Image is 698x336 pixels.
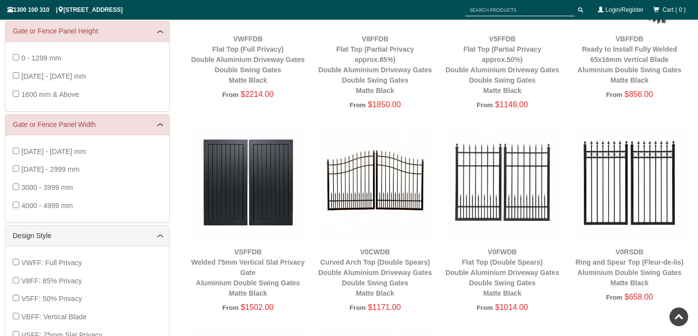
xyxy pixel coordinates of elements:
a: V0FWDBFlat Top (Double Spears)Double Aluminium Driveway GatesDouble Swing GatesMatte Black [445,248,559,297]
span: VBFF: Vertical Blade [21,313,87,321]
span: V5FF: 50% Privacy [21,295,82,303]
span: $2214.00 [241,90,274,98]
a: V5FFDBFlat Top (Partial Privacy approx.50%)Double Aluminium Driveway GatesDouble Swing GatesMatte... [445,35,559,94]
a: Gate or Fence Panel Height [13,26,162,36]
span: From [477,304,493,311]
span: From [222,91,238,98]
span: $1171.00 [368,303,401,311]
span: [DATE] - [DATE] mm [21,148,86,155]
img: V0FWDB - Flat Top (Double Spears) - Double Aluminium Driveway Gates - Double Swing Gates - Matte ... [444,123,561,241]
span: 0 - 1299 mm [21,54,61,62]
span: 3000 - 3999 mm [21,183,73,191]
a: V0CWDBCurved Arch Top (Double Spears)Double Aluminium Driveway GatesDouble Swing GatesMatte Black [318,248,432,297]
a: V8FFDBFlat Top (Partial Privacy approx.85%)Double Aluminium Driveway GatesDouble Swing GatesMatte... [318,35,432,94]
img: VSFFDB - Welded 75mm Vertical Slat Privacy Gate - Aluminium Double Swing Gates - Matte Black - Ga... [189,123,307,241]
span: Cart ( 0 ) [663,6,686,13]
span: $1850.00 [368,100,401,109]
span: [DATE] - [DATE] mm [21,72,86,80]
span: From [349,304,366,311]
span: $1014.00 [495,303,528,311]
span: 4000 - 4999 mm [21,202,73,210]
a: Design Style [13,231,162,241]
span: $1148.00 [495,100,528,109]
img: V0CWDB - Curved Arch Top (Double Spears) - Double Aluminium Driveway Gates - Double Swing Gates -... [317,123,434,241]
a: Gate or Fence Panel Width [13,120,162,130]
iframe: LiveChat chat widget [501,73,698,302]
span: $1502.00 [241,303,274,311]
span: VWFF: Full Privacy [21,259,82,267]
span: [DATE] - 2999 mm [21,165,79,173]
span: V8FF: 85% Privacy [21,277,82,285]
a: VBFFDBReady to Install Fully Welded 65x16mm Vertical BladeAluminium Double Swing GatesMatte Black [578,35,682,84]
a: Login/Register [606,6,643,13]
span: 1300 100 310 | [STREET_ADDRESS] [7,6,123,13]
span: 1600 mm & Above [21,91,79,98]
input: SEARCH PRODUCTS [465,4,575,16]
span: From [222,304,238,311]
span: From [477,101,493,109]
a: VSFFDBWelded 75mm Vertical Slat Privacy GateAluminium Double Swing GatesMatte Black [191,248,305,297]
a: VWFFDBFlat Top (Full Privacy)Double Aluminium Driveway GatesDouble Swing GatesMatte Black [191,35,305,84]
span: From [349,101,366,109]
